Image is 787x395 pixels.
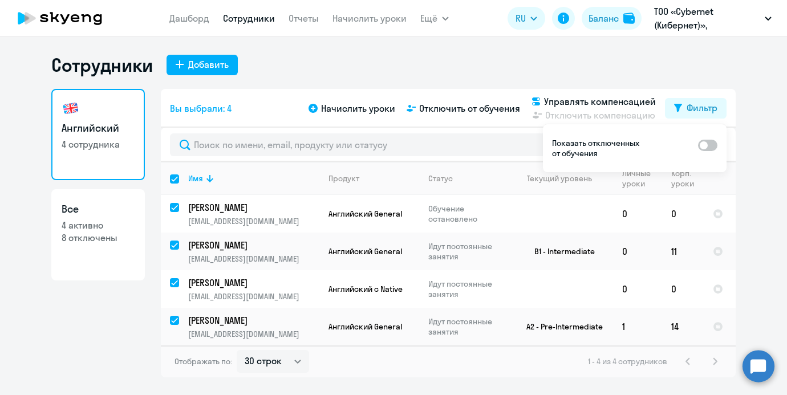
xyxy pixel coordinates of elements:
p: 4 сотрудника [62,138,135,150]
button: Ещё [420,7,449,30]
span: Ещё [420,11,437,25]
a: Отчеты [289,13,319,24]
p: [EMAIL_ADDRESS][DOMAIN_NAME] [188,291,319,302]
div: Статус [428,173,453,184]
img: balance [623,13,635,24]
a: [PERSON_NAME] [188,276,319,289]
p: Обучение остановлено [428,203,506,224]
p: [PERSON_NAME] [188,276,317,289]
div: Фильтр [687,101,717,115]
td: 0 [613,270,662,308]
span: Английский General [328,321,402,332]
p: Идут постоянные занятия [428,279,506,299]
p: 8 отключены [62,231,135,244]
td: B1 - Intermediate [507,233,613,270]
span: Английский General [328,246,402,256]
div: Имя [188,173,319,184]
p: Идут постоянные занятия [428,241,506,262]
div: Личные уроки [622,168,654,189]
div: Статус [428,173,506,184]
td: 0 [613,233,662,270]
p: Идут постоянные занятия [428,316,506,337]
a: [PERSON_NAME] [188,201,319,214]
button: Добавить [167,55,238,75]
td: 0 [662,195,704,233]
span: Отключить от обучения [419,101,520,115]
p: 4 активно [62,219,135,231]
span: 1 - 4 из 4 сотрудников [588,356,667,367]
span: Английский с Native [328,284,403,294]
p: [EMAIL_ADDRESS][DOMAIN_NAME] [188,254,319,264]
span: Английский General [328,209,402,219]
p: [PERSON_NAME] [188,314,317,327]
div: Продукт [328,173,419,184]
a: [PERSON_NAME] [188,314,319,327]
img: english [62,99,80,117]
p: Показать отключенных от обучения [552,138,642,158]
a: Сотрудники [223,13,275,24]
div: Продукт [328,173,359,184]
div: Добавить [188,58,229,71]
td: 1 [613,308,662,345]
p: [PERSON_NAME] [188,201,317,214]
td: A2 - Pre-Intermediate [507,308,613,345]
h3: Английский [62,121,135,136]
h1: Сотрудники [51,54,153,76]
a: Начислить уроки [332,13,407,24]
div: Личные уроки [622,168,662,189]
td: 0 [613,195,662,233]
h3: Все [62,202,135,217]
button: ТОО «Cybernet (Кибернет)», Предоплата ТОО «Cybernet ([GEOGRAPHIC_DATA])» [648,5,777,32]
div: Имя [188,173,203,184]
button: Балансbalance [582,7,642,30]
button: RU [508,7,545,30]
div: Текущий уровень [527,173,592,184]
div: Корп. уроки [671,168,703,189]
p: ТОО «Cybernet (Кибернет)», Предоплата ТОО «Cybernet ([GEOGRAPHIC_DATA])» [654,5,760,32]
button: Фильтр [665,98,727,119]
span: Управлять компенсацией [544,95,656,108]
span: Вы выбрали: 4 [170,101,232,115]
p: [EMAIL_ADDRESS][DOMAIN_NAME] [188,216,319,226]
input: Поиск по имени, email, продукту или статусу [170,133,727,156]
div: Текущий уровень [516,173,612,184]
p: [EMAIL_ADDRESS][DOMAIN_NAME] [188,329,319,339]
p: [PERSON_NAME] [188,239,317,251]
div: Корп. уроки [671,168,696,189]
a: Английский4 сотрудника [51,89,145,180]
div: Баланс [589,11,619,25]
span: Отображать по: [175,356,232,367]
td: 0 [662,270,704,308]
a: Дашборд [169,13,209,24]
a: Все4 активно8 отключены [51,189,145,280]
span: RU [516,11,526,25]
td: 14 [662,308,704,345]
td: 11 [662,233,704,270]
a: [PERSON_NAME] [188,239,319,251]
span: Начислить уроки [321,101,395,115]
